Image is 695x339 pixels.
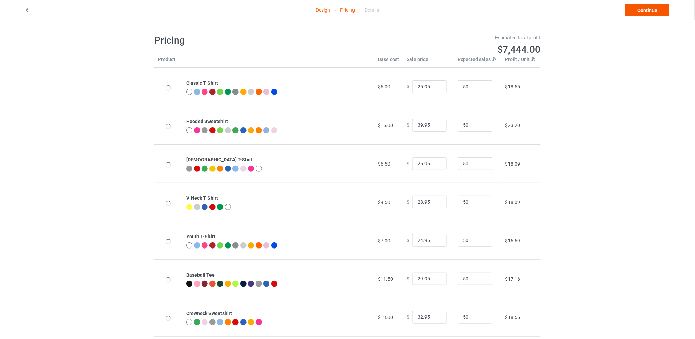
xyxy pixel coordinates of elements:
[374,56,403,68] th: Base cost
[407,276,409,281] span: $
[505,84,520,89] span: $18.55
[378,123,393,128] span: $15.00
[407,199,409,205] span: $
[186,234,215,239] b: Youth T-Shirt
[186,311,232,316] b: Crewneck Sweatshirt
[364,0,379,20] div: Details
[505,199,520,205] span: $18.09
[378,84,390,89] span: $6.00
[154,56,182,68] th: Product
[186,195,218,201] b: V-Neck T-Shirt
[186,272,215,278] b: Baseball Tee
[186,157,253,162] b: [DEMOGRAPHIC_DATA] T-Shirt
[378,238,390,243] span: $7.00
[505,161,520,167] span: $18.09
[378,315,393,320] span: $13.00
[505,276,520,282] span: $17.16
[232,242,239,249] img: heather_texture.png
[407,238,409,243] span: $
[498,44,541,55] span: $7,444.00
[186,80,218,86] b: Classic T-Shirt
[502,56,541,68] th: Profit / Unit
[186,119,228,124] b: Hooded Sweatshirt
[316,0,331,20] a: Design
[454,56,502,68] th: Expected sales
[505,315,520,320] span: $18.55
[232,89,239,95] img: heather_texture.png
[256,281,262,287] img: heather_texture.png
[154,34,343,47] h1: Pricing
[352,34,541,41] div: Estimated total profit
[505,123,520,128] span: $23.20
[407,122,409,128] span: $
[505,238,520,243] span: $16.69
[378,161,390,167] span: $6.50
[378,199,390,205] span: $9.50
[403,56,454,68] th: Sale price
[407,314,409,320] span: $
[625,4,669,16] a: Continue
[378,276,393,282] span: $11.50
[340,0,355,20] div: Pricing
[407,161,409,166] span: $
[407,84,409,89] span: $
